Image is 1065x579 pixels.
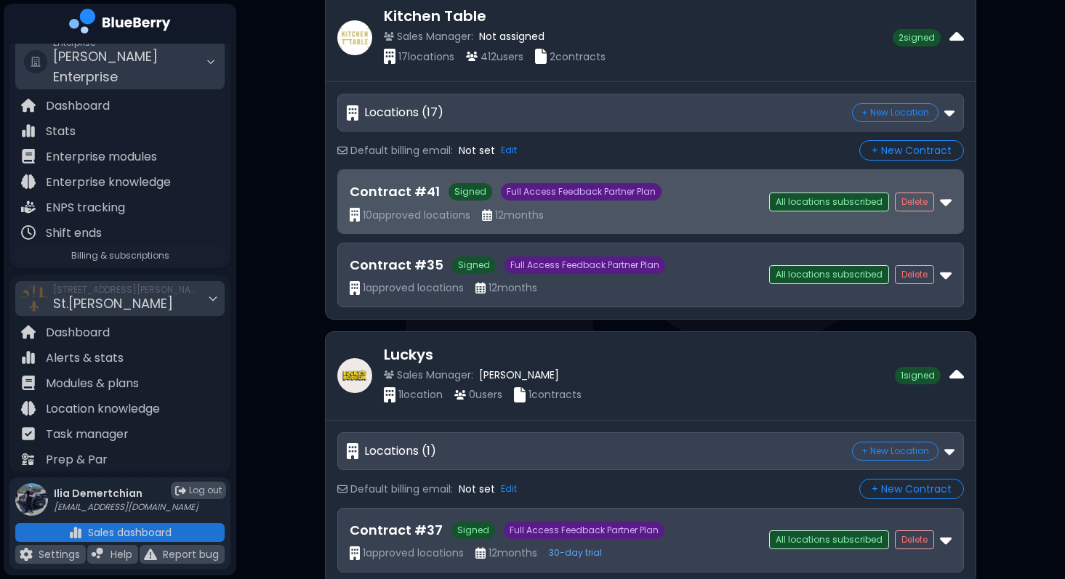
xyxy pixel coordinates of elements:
[895,530,934,549] button: Delete
[459,482,495,495] span: Not set
[350,546,360,560] img: locations
[15,246,225,264] a: Billing & subscriptions
[363,208,470,222] span: 10 approved locations
[501,483,517,495] button: Edit
[449,183,492,201] span: Signed
[859,140,964,161] button: + New Contract
[489,281,537,294] span: 12 months
[466,52,478,61] img: users
[479,30,544,43] span: Not assigned
[769,265,889,284] span: All locations subscribed
[397,30,473,43] span: Sales Manager:
[39,548,80,561] p: Settings
[363,281,464,294] span: 1 approved locations
[350,144,453,157] span: Default billing email:
[144,548,157,561] img: file icon
[475,547,486,559] img: duration
[46,451,108,469] p: Prep & Par
[54,501,198,513] p: [EMAIL_ADDRESS][DOMAIN_NAME]
[21,426,36,441] img: file icon
[69,526,82,539] img: file icon
[852,103,939,122] button: + New Location
[54,487,198,500] p: Ilia Demertchian
[769,193,889,211] span: All locations subscribed
[384,387,395,402] img: locations
[949,26,964,49] img: expand
[454,390,466,400] img: users
[505,256,665,274] span: Full Access Feedback Partner Plan
[21,98,36,113] img: file icon
[46,123,76,140] p: Stats
[944,443,955,459] img: expand
[363,546,464,559] span: 1 approved locations
[504,522,664,539] span: Full Access Feedback Partner Plan
[893,29,941,46] span: 2 signed
[895,193,934,211] button: Delete
[940,265,952,284] img: expand
[514,387,526,402] img: contracts
[350,182,440,202] h3: Contract # 41
[350,520,443,540] h3: Contract # 37
[944,105,955,121] img: expand
[364,442,436,460] h4: Locations ( 1 )
[347,105,358,121] img: locations
[940,530,952,549] img: expand
[21,401,36,416] img: file icon
[21,149,36,163] img: file icon
[495,208,544,222] span: 12 months
[53,284,198,296] span: [STREET_ADDRESS][PERSON_NAME]
[46,426,129,443] p: Task manager
[21,225,36,240] img: file icon
[21,376,36,390] img: file icon
[364,104,443,121] h4: Locations ( 17 )
[550,50,606,63] span: 2 contracts
[337,484,347,494] img: billing email
[46,199,125,216] p: ENPS tracking
[21,350,36,365] img: file icon
[479,368,559,381] span: [PERSON_NAME]
[46,349,124,367] p: Alerts & stats
[21,325,36,339] img: file icon
[350,208,360,222] img: locations
[397,368,473,381] span: Sales Manager:
[46,400,160,418] p: Location knowledge
[895,367,941,384] span: 1 signed
[20,548,33,561] img: file icon
[384,32,394,40] img: sales manager
[895,265,934,284] button: Delete
[350,281,360,295] img: locations
[347,443,358,458] img: locations
[469,388,502,401] span: 0 user s
[452,256,496,274] span: Signed
[21,200,36,214] img: file icon
[53,294,173,312] span: St.[PERSON_NAME]
[482,209,492,221] img: duration
[398,388,443,401] span: 1 location
[350,255,443,275] h3: Contract # 35
[949,364,964,387] img: expand
[46,375,139,392] p: Modules & plans
[384,344,895,365] h2: Luckys
[489,546,537,559] span: 12 months
[459,144,495,157] span: Not set
[451,522,495,539] span: Signed
[549,547,602,559] span: 30-day trial
[110,548,132,561] p: Help
[15,483,48,516] img: profile photo
[481,50,523,63] span: 412 user s
[337,20,372,55] img: company thumbnail
[21,286,47,312] img: company thumbnail
[92,548,105,561] img: file icon
[21,174,36,189] img: file icon
[46,324,110,341] p: Dashboard
[189,485,222,496] span: Log out
[46,97,110,115] p: Dashboard
[535,49,547,64] img: contracts
[475,282,486,293] img: duration
[384,5,893,27] h2: Kitchen Table
[529,388,582,401] span: 1 contracts
[350,482,453,495] span: Default billing email:
[53,47,158,86] span: [PERSON_NAME] Enterprise
[501,145,517,156] button: Edit
[384,371,394,378] img: sales manager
